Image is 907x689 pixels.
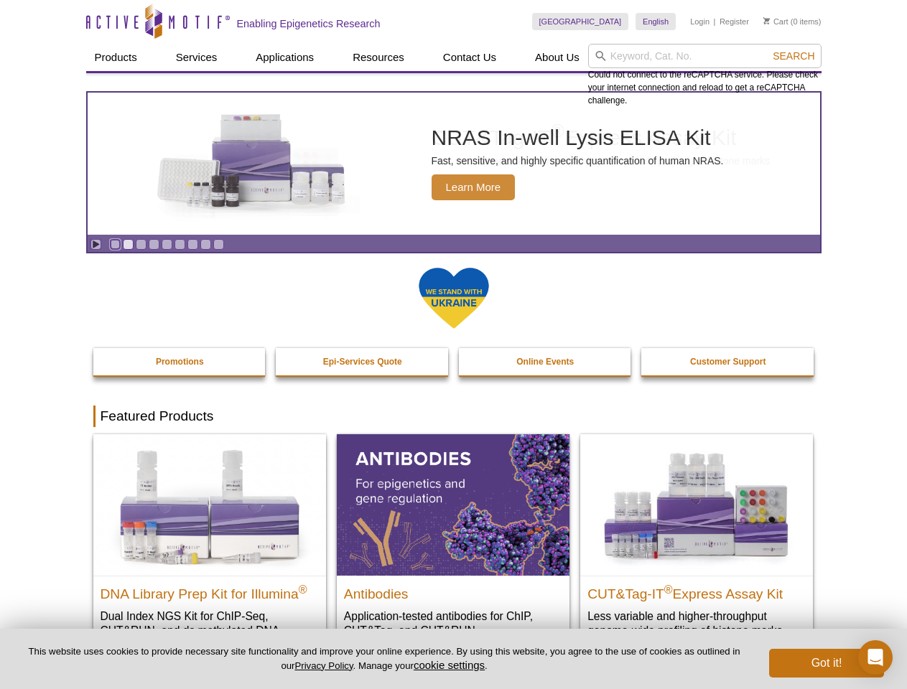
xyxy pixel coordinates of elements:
[93,434,326,666] a: DNA Library Prep Kit for Illumina DNA Library Prep Kit for Illumina® Dual Index NGS Kit for ChIP-...
[213,239,224,250] a: Go to slide 9
[432,174,516,200] span: Learn More
[434,44,505,71] a: Contact Us
[773,50,814,62] span: Search
[763,17,770,24] img: Your Cart
[588,44,822,68] input: Keyword, Cat. No.
[101,609,319,652] p: Dual Index NGS Kit for ChIP-Seq, CUT&RUN, and ds methylated DNA assays.
[526,44,588,71] a: About Us
[337,434,569,652] a: All Antibodies Antibodies Application-tested antibodies for ChIP, CUT&Tag, and CUT&RUN.
[532,13,629,30] a: [GEOGRAPHIC_DATA]
[167,44,226,71] a: Services
[664,583,673,595] sup: ®
[90,239,101,250] a: Toggle autoplay
[337,434,569,575] img: All Antibodies
[516,357,574,367] strong: Online Events
[187,239,198,250] a: Go to slide 7
[587,580,806,601] h2: CUT&Tag-IT Express Assay Kit
[588,44,822,107] div: Could not connect to the reCAPTCHA service. Please check your internet connection and reload to g...
[858,640,893,675] div: Open Intercom Messenger
[432,154,724,167] p: Fast, sensitive, and highly specific quantification of human NRAS.
[86,44,146,71] a: Products
[720,17,749,27] a: Register
[344,44,413,71] a: Resources
[23,645,745,672] p: This website uses cookies to provide necessary site functionality and improve your online experie...
[93,434,326,575] img: DNA Library Prep Kit for Illumina
[175,239,185,250] a: Go to slide 6
[156,357,204,367] strong: Promotions
[714,13,716,30] li: |
[459,348,633,375] a: Online Events
[323,357,402,367] strong: Epi-Services Quote
[432,127,724,149] h2: NRAS In-well Lysis ELISA Kit
[136,239,146,250] a: Go to slide 3
[636,13,676,30] a: English
[690,357,766,367] strong: Customer Support
[414,659,485,671] button: cookie settings
[769,649,884,678] button: Got it!
[344,609,562,638] p: Application-tested antibodies for ChIP, CUT&Tag, and CUT&RUN.
[162,239,172,250] a: Go to slide 5
[641,348,815,375] a: Customer Support
[88,93,820,235] a: NRAS In-well Lysis ELISA Kit NRAS In-well Lysis ELISA Kit Fast, sensitive, and highly specific qu...
[580,434,813,652] a: CUT&Tag-IT® Express Assay Kit CUT&Tag-IT®Express Assay Kit Less variable and higher-throughput ge...
[580,434,813,575] img: CUT&Tag-IT® Express Assay Kit
[200,239,211,250] a: Go to slide 8
[93,348,267,375] a: Promotions
[587,609,806,638] p: Less variable and higher-throughput genome-wide profiling of histone marks​.
[763,13,822,30] li: (0 items)
[276,348,450,375] a: Epi-Services Quote
[294,660,353,671] a: Privacy Policy
[149,239,159,250] a: Go to slide 4
[93,406,814,427] h2: Featured Products
[690,17,710,27] a: Login
[247,44,322,71] a: Applications
[763,17,789,27] a: Cart
[101,580,319,601] h2: DNA Library Prep Kit for Illumina
[344,580,562,601] h2: Antibodies
[88,93,820,235] article: NRAS In-well Lysis ELISA Kit
[123,239,134,250] a: Go to slide 2
[299,583,307,595] sup: ®
[237,17,381,30] h2: Enabling Epigenetics Research
[110,239,121,250] a: Go to slide 1
[418,266,490,330] img: We Stand With Ukraine
[144,114,360,213] img: NRAS In-well Lysis ELISA Kit
[768,50,819,62] button: Search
